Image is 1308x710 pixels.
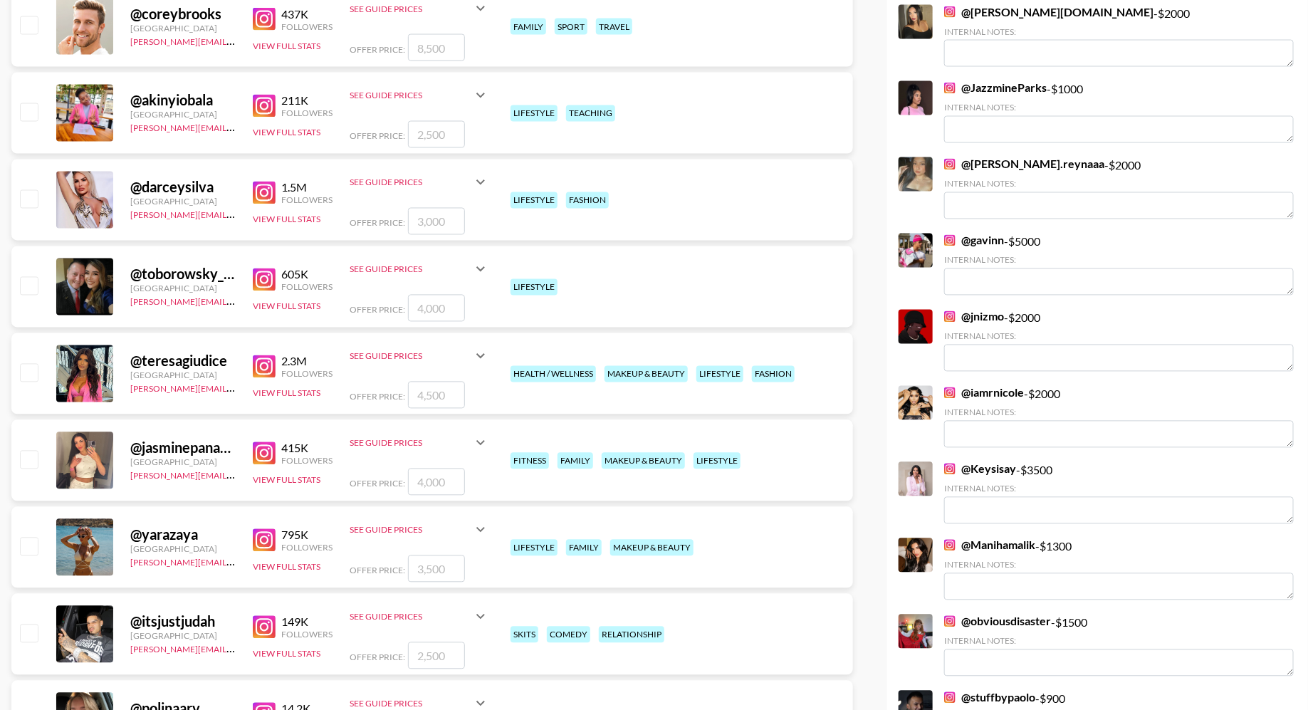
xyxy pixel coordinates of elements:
[944,616,956,627] img: Instagram
[350,252,489,286] div: See Guide Prices
[605,366,688,382] div: makeup & beauty
[253,268,276,291] img: Instagram
[944,538,1294,600] div: - $ 1300
[350,44,405,55] span: Offer Price:
[511,540,558,556] div: lifestyle
[696,366,743,382] div: lifestyle
[511,279,558,296] div: lifestyle
[350,264,472,275] div: See Guide Prices
[944,311,956,323] img: Instagram
[566,192,609,209] div: fashion
[944,6,956,18] img: Instagram
[281,21,333,32] div: Followers
[281,355,333,369] div: 2.3M
[130,197,236,207] div: [GEOGRAPHIC_DATA]
[130,266,236,283] div: @ toborowsky_david
[944,560,1294,570] div: Internal Notes:
[130,642,341,655] a: [PERSON_NAME][EMAIL_ADDRESS][DOMAIN_NAME]
[130,439,236,457] div: @ jasminepanama
[281,456,333,466] div: Followers
[253,182,276,204] img: Instagram
[130,468,341,481] a: [PERSON_NAME][EMAIL_ADDRESS][DOMAIN_NAME]
[281,94,333,108] div: 211K
[350,351,472,362] div: See Guide Prices
[408,208,465,235] input: 3,000
[130,283,236,294] div: [GEOGRAPHIC_DATA]
[511,105,558,122] div: lifestyle
[253,355,276,378] img: Instagram
[130,544,236,555] div: [GEOGRAPHIC_DATA]
[944,26,1294,37] div: Internal Notes:
[944,692,956,704] img: Instagram
[130,5,236,23] div: @ coreybrooks
[130,294,341,308] a: [PERSON_NAME][EMAIL_ADDRESS][DOMAIN_NAME]
[566,540,602,556] div: family
[944,179,1294,189] div: Internal Notes:
[281,108,333,119] div: Followers
[752,366,795,382] div: fashion
[130,381,341,395] a: [PERSON_NAME][EMAIL_ADDRESS][DOMAIN_NAME]
[944,234,1004,248] a: @gavinn
[944,5,1294,67] div: - $ 2000
[944,83,956,94] img: Instagram
[944,387,956,399] img: Instagram
[253,442,276,465] img: Instagram
[944,462,1016,476] a: @Keysisay
[281,7,333,21] div: 437K
[350,78,489,113] div: See Guide Prices
[944,464,956,475] img: Instagram
[253,301,320,312] button: View Full Stats
[408,642,465,669] input: 2,500
[253,214,320,225] button: View Full Stats
[408,121,465,148] input: 2,500
[281,442,333,456] div: 415K
[511,453,549,469] div: fitness
[944,81,1294,143] div: - $ 1000
[281,268,333,282] div: 605K
[350,131,405,142] span: Offer Price:
[944,310,1294,372] div: - $ 2000
[408,295,465,322] input: 4,000
[944,615,1051,629] a: @obviousdisaster
[130,110,236,120] div: [GEOGRAPHIC_DATA]
[511,192,558,209] div: lifestyle
[130,120,341,134] a: [PERSON_NAME][EMAIL_ADDRESS][DOMAIN_NAME]
[281,528,333,543] div: 795K
[130,92,236,110] div: @ akinyiobala
[253,41,320,51] button: View Full Stats
[944,235,956,246] img: Instagram
[944,255,1294,266] div: Internal Notes:
[944,691,1035,705] a: @stuffbypaolo
[350,699,472,709] div: See Guide Prices
[130,370,236,381] div: [GEOGRAPHIC_DATA]
[558,453,593,469] div: family
[944,540,956,551] img: Instagram
[602,453,685,469] div: makeup & beauty
[281,181,333,195] div: 1.5M
[350,525,472,536] div: See Guide Prices
[281,630,333,640] div: Followers
[350,438,472,449] div: See Guide Prices
[944,462,1294,524] div: - $ 3500
[944,636,1294,647] div: Internal Notes:
[408,555,465,583] input: 3,500
[350,612,472,622] div: See Guide Prices
[253,95,276,118] img: Instagram
[350,90,472,101] div: See Guide Prices
[130,526,236,544] div: @ yarazaya
[944,331,1294,342] div: Internal Notes:
[350,4,472,14] div: See Guide Prices
[350,565,405,576] span: Offer Price:
[350,339,489,373] div: See Guide Prices
[350,652,405,663] span: Offer Price:
[253,562,320,573] button: View Full Stats
[944,407,1294,418] div: Internal Notes:
[511,366,596,382] div: health / wellness
[944,159,956,170] img: Instagram
[350,479,405,489] span: Offer Price:
[511,19,546,35] div: family
[408,382,465,409] input: 4,500
[130,179,236,197] div: @ darceysilva
[253,475,320,486] button: View Full Stats
[281,282,333,293] div: Followers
